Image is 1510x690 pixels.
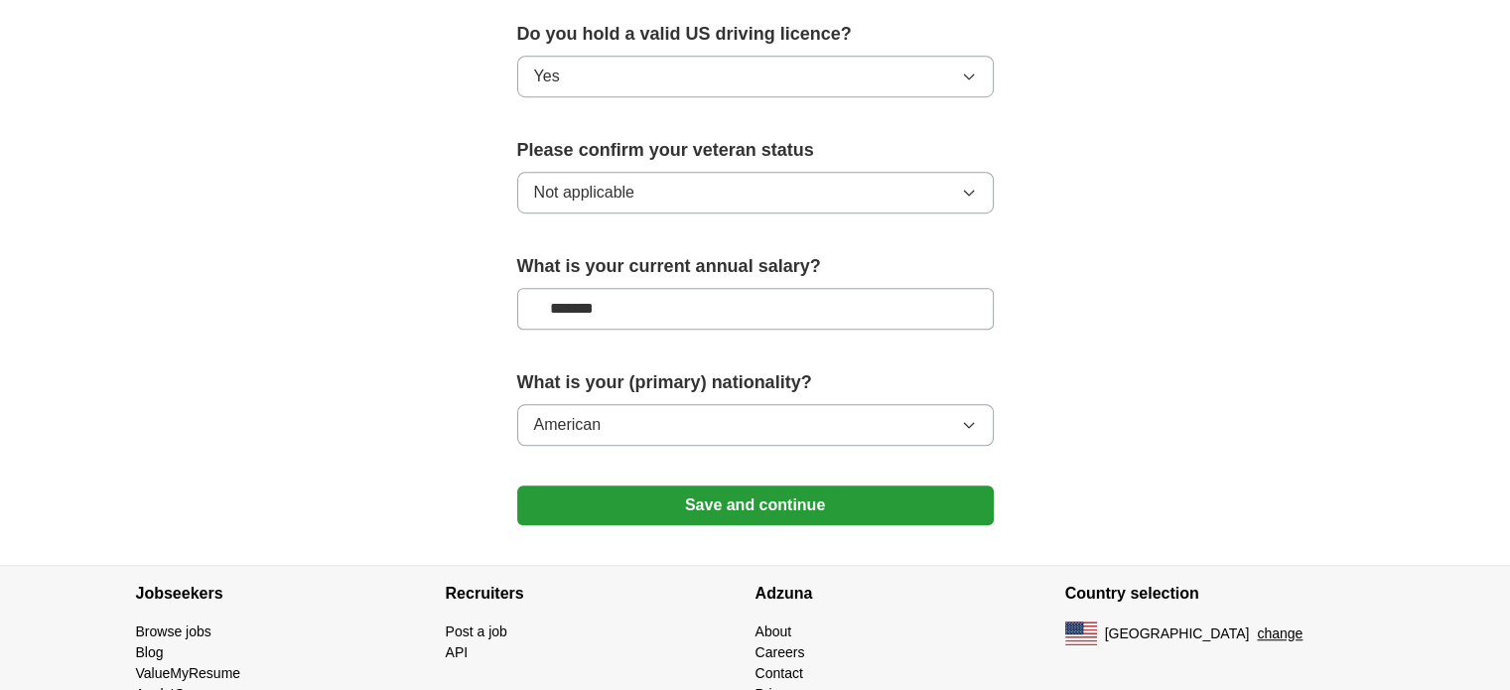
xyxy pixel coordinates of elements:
[446,644,469,660] a: API
[534,65,560,88] span: Yes
[517,253,994,280] label: What is your current annual salary?
[755,623,792,639] a: About
[517,485,994,525] button: Save and continue
[755,665,803,681] a: Contact
[1105,623,1250,644] span: [GEOGRAPHIC_DATA]
[534,413,602,437] span: American
[517,137,994,164] label: Please confirm your veteran status
[517,21,994,48] label: Do you hold a valid US driving licence?
[517,56,994,97] button: Yes
[446,623,507,639] a: Post a job
[1257,623,1303,644] button: change
[534,181,634,205] span: Not applicable
[755,644,805,660] a: Careers
[517,172,994,213] button: Not applicable
[517,369,994,396] label: What is your (primary) nationality?
[1065,566,1375,621] h4: Country selection
[517,404,994,446] button: American
[136,665,241,681] a: ValueMyResume
[136,623,211,639] a: Browse jobs
[1065,621,1097,645] img: US flag
[136,644,164,660] a: Blog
